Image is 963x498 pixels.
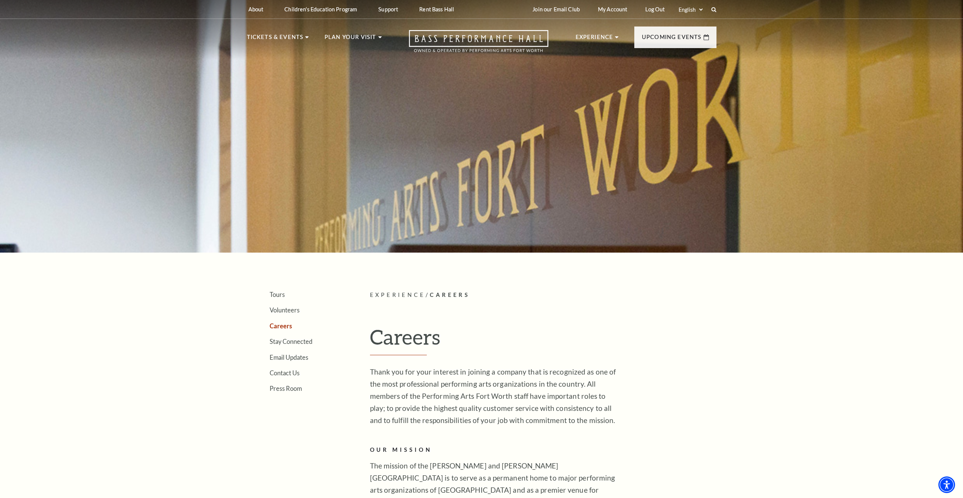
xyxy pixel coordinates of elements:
p: Rent Bass Hall [419,6,454,12]
a: Tours [270,291,285,298]
select: Select: [677,6,704,13]
a: Careers [270,322,292,329]
a: Volunteers [270,306,300,314]
a: Open this option [382,30,576,60]
p: Tickets & Events [247,33,304,46]
a: Stay Connected [270,338,312,345]
p: Support [378,6,398,12]
h2: OUR MISSION [370,445,616,455]
span: Careers [430,292,470,298]
span: Experience [370,292,426,298]
p: Thank you for your interest in joining a company that is recognized as one of the most profession... [370,366,616,426]
a: Email Updates [270,354,308,361]
div: Accessibility Menu [938,476,955,493]
p: Children's Education Program [284,6,357,12]
h1: Careers [370,325,716,356]
p: / [370,290,716,300]
p: Upcoming Events [642,33,702,46]
p: Plan Your Visit [325,33,376,46]
a: Contact Us [270,369,300,376]
p: Experience [576,33,613,46]
a: Press Room [270,385,302,392]
p: About [248,6,264,12]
